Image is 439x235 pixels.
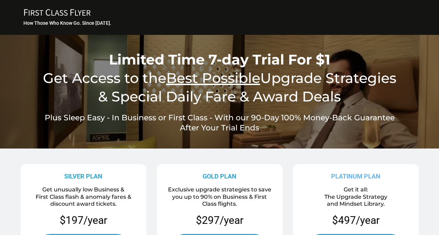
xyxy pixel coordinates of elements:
[344,186,368,193] span: Get it all:
[196,213,243,227] p: $297/year
[23,20,417,26] h3: How Those Who Know Go. Since [DATE].
[166,69,260,86] u: Best Possible
[23,213,144,227] p: $197/year
[180,123,259,132] span: After Your Trial Ends
[109,51,330,68] span: Limited Time 7-day Trial For $1
[203,173,236,180] strong: GOLD PLAN
[45,113,395,122] span: Plus Sleep Easy - In Business or First Class - With our 90-Day 100% Money-Back Guarantee
[36,194,131,207] span: First Class flash & anomaly fares & discount award tickets.
[331,173,380,180] strong: PLATINUM PLAN
[43,69,396,86] span: Get Access to the Upgrade Strategies
[98,88,341,105] span: & Special Daily Fare & Award Deals
[327,200,385,207] span: and Mindset Library.
[168,186,271,207] span: Exclusive upgrade strategies to save you up to 90% on Business & First Class flights.
[42,186,124,193] span: Get unusually low Business &
[324,194,387,200] span: The Upgrade Strategy
[332,213,380,227] p: $497/year
[64,173,102,180] strong: SILVER PLAN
